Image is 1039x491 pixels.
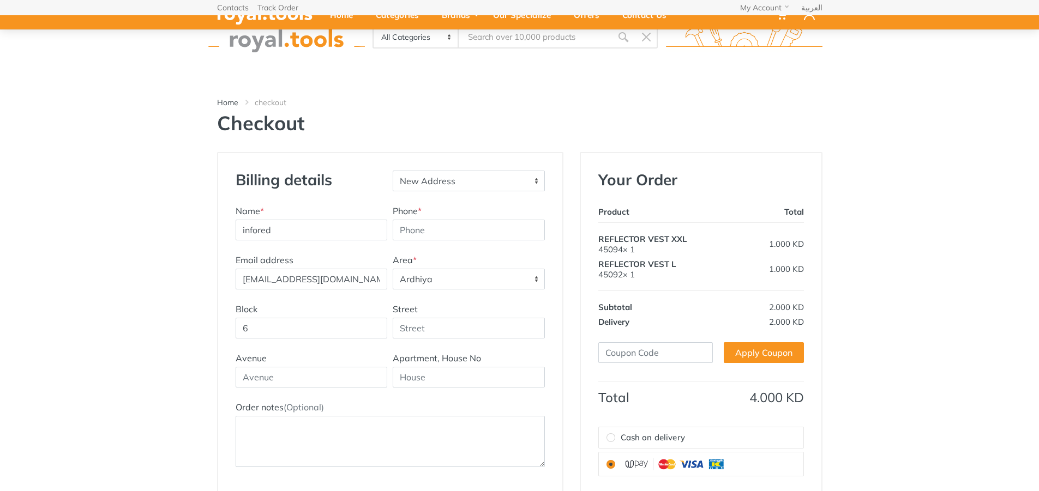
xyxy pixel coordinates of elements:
[598,342,713,363] input: Coupon Code
[236,401,324,414] label: Order notes
[724,290,804,314] td: 2.000 KD
[393,269,544,289] span: Ardhiya
[666,22,822,52] img: royal.tools Logo
[598,222,724,257] td: 45094× 1
[769,317,804,327] span: 2.000 KD
[236,302,257,316] label: Block
[236,220,388,240] input: Name
[393,367,545,387] input: House
[393,204,422,217] label: Phone
[598,257,724,291] td: 45092× 1
[724,239,804,249] div: 1.000 KD
[393,302,418,316] label: Street
[236,204,264,217] label: Name
[257,4,298,11] a: Track Order
[393,351,481,365] label: Apartment, House No
[724,342,804,363] a: Apply Coupon
[233,171,391,189] h3: Billing details
[724,264,804,274] div: 1.000 KD
[236,269,388,289] input: Email address
[217,97,238,108] a: Home
[749,389,804,405] span: 4.000 KD
[598,171,804,189] h3: Your Order
[393,220,545,240] input: Phone
[284,402,324,413] span: (Optional)
[621,432,685,444] span: Cash on delivery
[598,314,724,329] th: Delivery
[217,111,822,135] h1: Checkout
[255,97,303,108] li: checkout
[598,234,687,244] span: REFLECTOR VEST XXL
[374,27,459,47] select: Category
[598,204,724,223] th: Product
[217,97,822,108] nav: breadcrumb
[801,4,822,11] a: العربية
[598,259,676,269] span: REFLECTOR VEST L
[621,457,730,471] img: upay.png
[217,4,249,11] a: Contacts
[393,253,417,266] label: Area
[208,22,365,52] img: royal.tools Logo
[236,318,388,338] input: Block
[393,318,545,338] input: Street
[598,290,724,314] th: Subtotal
[724,204,804,223] th: Total
[236,351,267,365] label: Avenue
[236,253,293,266] label: Email address
[598,381,724,405] th: Total
[393,269,545,289] span: Ardhiya
[236,367,388,387] input: Avenue
[459,26,611,49] input: Site search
